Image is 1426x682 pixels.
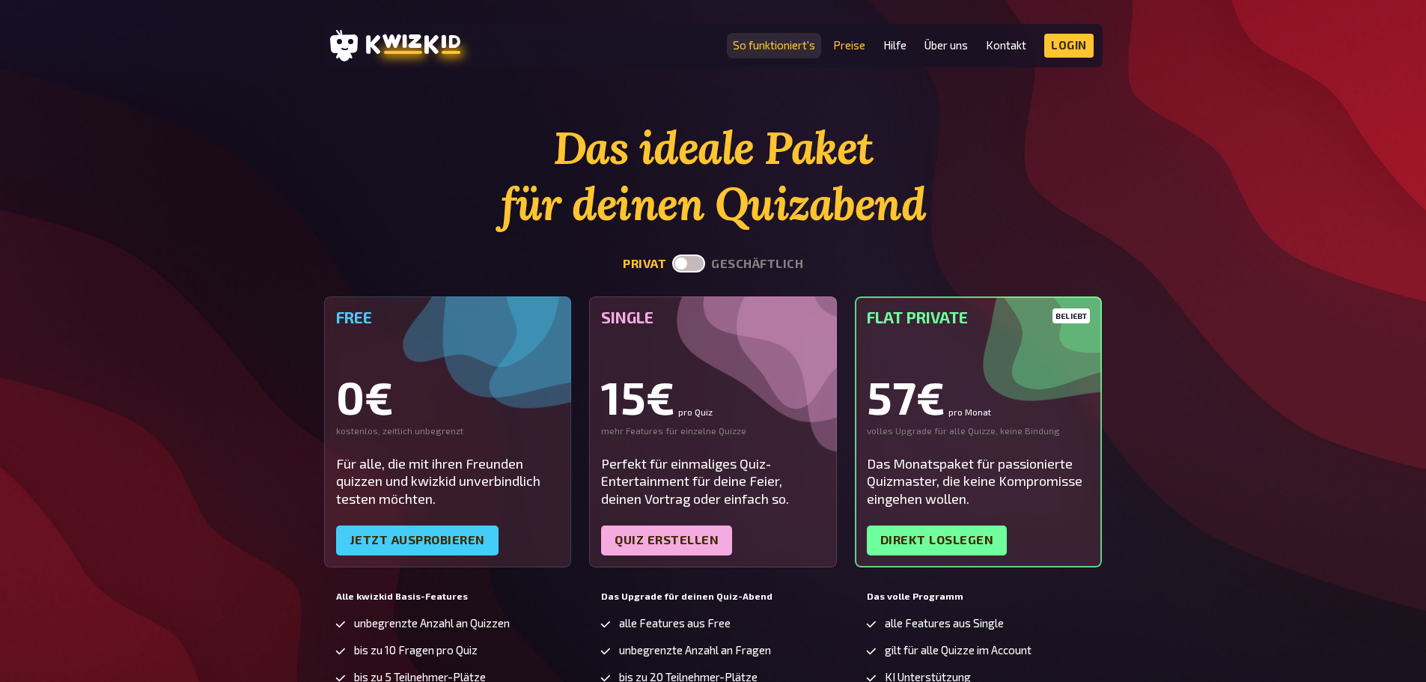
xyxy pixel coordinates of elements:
[601,425,825,437] div: mehr Features für einzelne Quizze
[986,39,1026,52] a: Kontakt
[883,39,907,52] a: Hilfe
[336,455,560,508] div: Für alle, die mit ihren Freunden quizzen und kwizkid unverbindlich testen möchten.
[867,526,1008,555] a: Direkt loslegen
[867,374,1091,419] div: 57€
[867,308,1091,326] h5: Flat Private
[336,526,499,555] a: Jetzt ausprobieren
[336,591,560,602] h5: Alle kwizkid Basis-Features
[867,455,1091,508] div: Das Monatspaket für passionierte Quizmaster, die keine Kompromisse eingehen wollen.
[1044,34,1094,58] a: Login
[336,308,560,326] h5: Free
[619,617,731,630] span: alle Features aus Free
[867,425,1091,437] div: volles Upgrade für alle Quizze, keine Bindung
[833,39,865,52] a: Preise
[711,257,803,271] button: geschäftlich
[354,617,510,630] span: unbegrenzte Anzahl an Quizzen
[885,617,1004,630] span: alle Features aus Single
[619,644,771,657] span: unbegrenzte Anzahl an Fragen
[324,120,1103,232] h1: Das ideale Paket für deinen Quizabend
[601,455,825,508] div: Perfekt für einmaliges Quiz-Entertainment für deine Feier, deinen Vortrag oder einfach so.
[885,644,1032,657] span: gilt für alle Quizze im Account
[623,257,666,271] button: privat
[601,308,825,326] h5: Single
[601,591,825,602] h5: Das Upgrade für deinen Quiz-Abend
[867,591,1091,602] h5: Das volle Programm
[336,425,560,437] div: kostenlos, zeitlich unbegrenzt
[733,39,815,52] a: So funktioniert's
[924,39,968,52] a: Über uns
[948,407,991,416] small: pro Monat
[601,526,732,555] a: Quiz erstellen
[354,644,478,657] span: bis zu 10 Fragen pro Quiz
[678,407,713,416] small: pro Quiz
[336,374,560,419] div: 0€
[601,374,825,419] div: 15€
